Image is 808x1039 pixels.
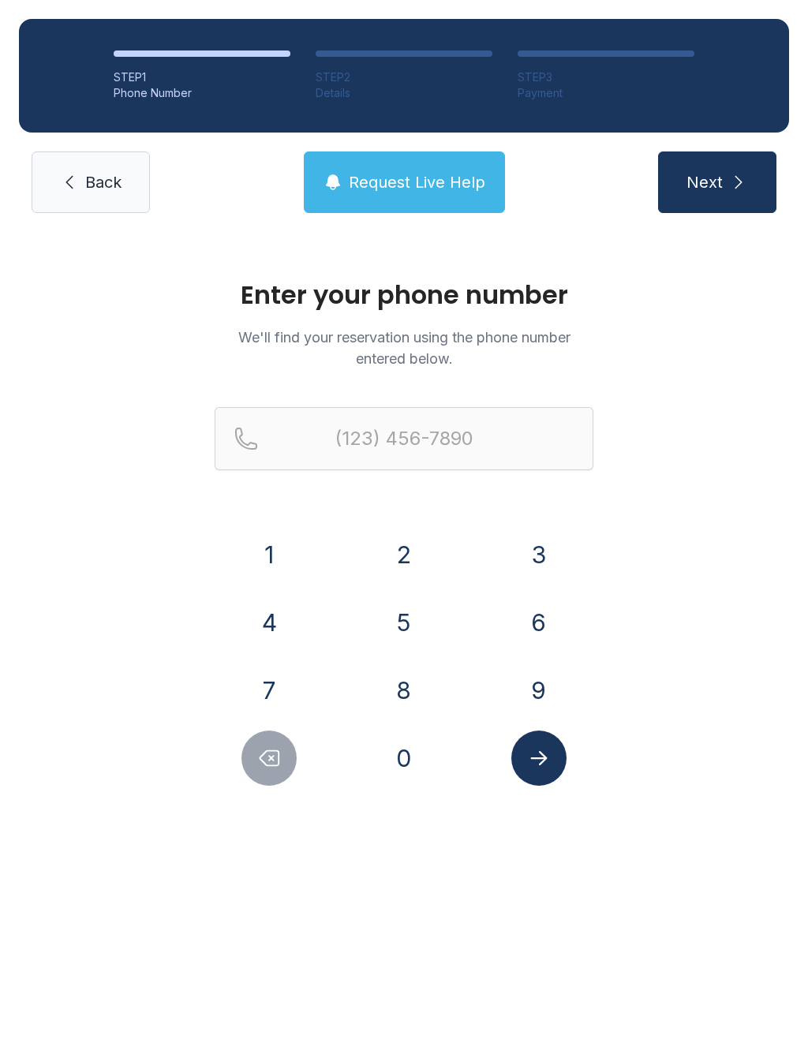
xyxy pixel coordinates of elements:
[376,731,432,786] button: 0
[376,595,432,650] button: 5
[241,595,297,650] button: 4
[85,171,122,193] span: Back
[518,69,694,85] div: STEP 3
[686,171,723,193] span: Next
[316,85,492,101] div: Details
[114,69,290,85] div: STEP 1
[518,85,694,101] div: Payment
[241,663,297,718] button: 7
[511,731,567,786] button: Submit lookup form
[215,282,593,308] h1: Enter your phone number
[241,731,297,786] button: Delete number
[511,527,567,582] button: 3
[241,527,297,582] button: 1
[349,171,485,193] span: Request Live Help
[114,85,290,101] div: Phone Number
[376,527,432,582] button: 2
[376,663,432,718] button: 8
[215,407,593,470] input: Reservation phone number
[316,69,492,85] div: STEP 2
[511,595,567,650] button: 6
[511,663,567,718] button: 9
[215,327,593,369] p: We'll find your reservation using the phone number entered below.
